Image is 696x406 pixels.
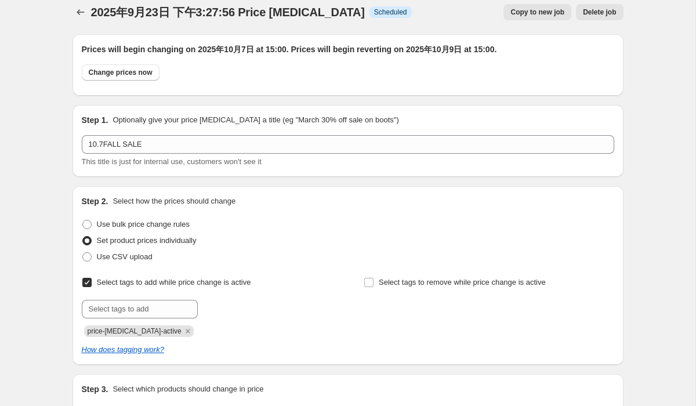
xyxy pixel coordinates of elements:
span: Delete job [583,8,616,17]
span: price-change-job-active [88,327,182,335]
a: How does tagging work? [82,345,164,354]
span: Select tags to add while price change is active [97,278,251,287]
span: Change prices now [89,68,153,77]
button: Delete job [576,4,623,20]
span: Copy to new job [510,8,564,17]
button: Change prices now [82,64,159,81]
h2: Step 2. [82,195,108,207]
h2: Step 3. [82,383,108,395]
p: Optionally give your price [MEDICAL_DATA] a title (eg "March 30% off sale on boots") [113,114,398,126]
span: 2025年9月23日 下午3:27:56 Price [MEDICAL_DATA] [91,6,365,19]
button: Price change jobs [72,4,89,20]
span: Set product prices individually [97,236,197,245]
button: Copy to new job [503,4,571,20]
span: Use bulk price change rules [97,220,190,229]
p: Select which products should change in price [113,383,263,395]
button: Remove price-change-job-active [183,326,193,336]
span: Select tags to remove while price change is active [379,278,546,287]
h2: Prices will begin changing on 2025年10月7日 at 15:00. Prices will begin reverting on 2025年10月9日 at 1... [82,43,614,55]
span: Use CSV upload [97,252,153,261]
input: 30% off holiday sale [82,135,614,154]
span: This title is just for internal use, customers won't see it [82,157,262,166]
span: Scheduled [374,8,407,17]
input: Select tags to add [82,300,198,318]
p: Select how the prices should change [113,195,235,207]
h2: Step 1. [82,114,108,126]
